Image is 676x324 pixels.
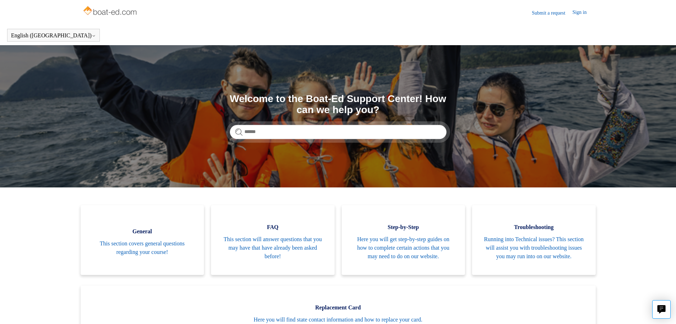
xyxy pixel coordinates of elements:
[11,32,96,39] button: English ([GEOGRAPHIC_DATA])
[230,94,447,116] h1: Welcome to the Boat-Ed Support Center! How can we help you?
[222,223,324,232] span: FAQ
[572,9,594,17] a: Sign in
[82,4,139,18] img: Boat-Ed Help Center home page
[483,235,585,261] span: Running into Technical issues? This section will assist you with troubleshooting issues you may r...
[342,205,465,275] a: Step-by-Step Here you will get step-by-step guides on how to complete certain actions that you ma...
[222,235,324,261] span: This section will answer questions that you may have that have already been asked before!
[91,227,194,236] span: General
[81,205,204,275] a: General This section covers general questions regarding your course!
[532,9,572,17] a: Submit a request
[211,205,335,275] a: FAQ This section will answer questions that you may have that have already been asked before!
[483,223,585,232] span: Troubleshooting
[652,300,671,319] button: Live chat
[472,205,596,275] a: Troubleshooting Running into Technical issues? This section will assist you with troubleshooting ...
[91,315,585,324] span: Here you will find state contact information and how to replace your card.
[352,223,455,232] span: Step-by-Step
[352,235,455,261] span: Here you will get step-by-step guides on how to complete certain actions that you may need to do ...
[230,125,447,139] input: Search
[91,303,585,312] span: Replacement Card
[91,239,194,256] span: This section covers general questions regarding your course!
